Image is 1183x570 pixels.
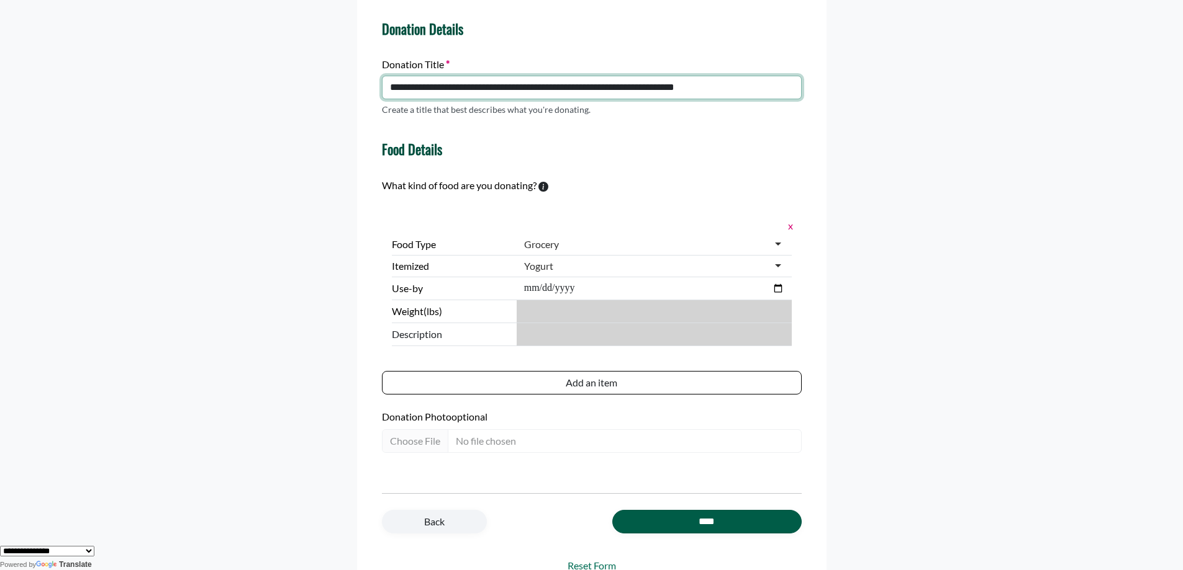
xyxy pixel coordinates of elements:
div: Yogurt [524,260,553,272]
h4: Food Details [382,141,442,157]
label: Itemized [392,259,512,274]
label: Food Type [392,237,512,252]
label: Weight [392,304,512,319]
button: x [784,218,792,234]
span: optional [451,411,487,422]
a: Back [382,510,487,533]
h4: Donation Details [382,20,802,37]
p: Create a title that best describes what you're donating. [382,103,591,116]
label: Donation Title [382,57,450,72]
span: Description [392,327,512,342]
label: What kind of food are you donating? [382,178,537,193]
span: (lbs) [424,305,442,317]
a: Translate [36,560,92,569]
label: Donation Photo [382,409,802,424]
svg: To calculate environmental impacts, we follow the Food Loss + Waste Protocol [538,182,548,192]
button: Add an item [382,371,802,394]
label: Use-by [392,281,512,296]
div: Grocery [524,238,559,251]
img: Google Translate [36,561,59,569]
